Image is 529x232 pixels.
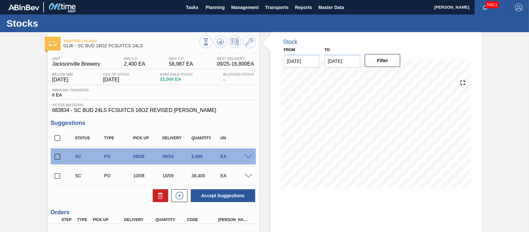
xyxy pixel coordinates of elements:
span: Transports [265,4,288,11]
span: Master Data [318,4,344,11]
div: Delivery [122,218,157,222]
span: 683834 - SC BUD 24LS FCSUITCS 16OZ REVISED [PERSON_NAME] [52,107,254,113]
h3: Suggestions [51,120,256,126]
div: 09/28/2025 [131,154,163,159]
div: Pick up [131,136,163,140]
div: EA [219,154,251,159]
div: 09/29/2025 [161,154,193,159]
button: Stocks Overview [199,35,212,48]
div: Quantity [190,136,222,140]
div: New suggestion [168,189,188,202]
button: Update Chart [214,35,227,48]
span: Next Delivery [217,57,254,60]
div: Step [60,218,76,222]
div: Delete Suggestions [149,189,168,202]
span: 09/25 - 16,800 EA [217,61,254,67]
img: Ícone [49,41,57,46]
div: 10/08/2025 [131,173,163,178]
button: Go to Master Data / General [243,35,256,48]
div: Accept Suggestions [188,189,256,203]
button: Filter [365,54,400,67]
span: Reports [295,4,312,11]
span: Inbound Transfer [52,88,89,92]
div: Pick up [91,218,126,222]
div: UN [219,136,251,140]
div: 2,400 [190,154,222,159]
div: Code [185,218,220,222]
span: 0 EA [52,93,89,97]
h3: Orders [51,209,256,216]
span: Planning [206,4,225,11]
span: 2,400 EA [124,61,145,67]
input: mm/dd/yyyy [284,55,320,68]
span: 56,987 EA [169,61,193,67]
span: [DATE] [103,77,130,83]
div: Purchase order [102,173,134,178]
span: 21,000 EA [160,77,193,82]
input: mm/dd/yyyy [324,55,360,68]
label: From [284,48,295,52]
span: 01JK - SC BUD 16OZ FCSUITCS 24LS [63,43,199,48]
div: Purchase order [102,154,134,159]
label: to [324,48,330,52]
div: Stock [283,39,298,45]
span: Tasks [185,4,199,11]
span: Available Stock [160,72,193,76]
div: - [222,72,256,83]
div: EA [219,173,251,178]
button: Notifications [475,3,495,12]
span: MIN S.P. [124,57,145,60]
div: Quantity [154,218,189,222]
div: Suggestion Created [73,173,105,178]
button: Accept Suggestions [191,189,255,202]
span: MAX S.P. [169,57,193,60]
div: [PERSON_NAME]. ID [216,218,251,222]
span: Out Of Stock [103,72,130,76]
div: Type [75,218,91,222]
div: Type [102,136,134,140]
img: TNhmsLtSVTkK8tSr43FrP2fwEKptu5GPRR3wAAAABJRU5ErkJggg== [8,5,39,10]
div: Suggestion Created [73,154,105,159]
span: Below Min [52,72,73,76]
img: Logout [515,4,523,11]
span: Awaiting Unload [63,39,199,43]
span: Active Material [52,103,254,107]
div: 10/09/2025 [161,173,193,178]
span: 50621 [486,1,499,8]
div: 38,400 [190,173,222,178]
span: Management [231,4,259,11]
span: Blocked Stock [223,72,254,76]
span: Unit [52,57,100,60]
span: [DATE] [52,77,73,83]
span: Jacksonville Brewery [52,61,100,67]
h1: Stocks [6,20,121,27]
button: Schedule Inventory [228,35,241,48]
div: Delivery [161,136,193,140]
div: Status [73,136,105,140]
